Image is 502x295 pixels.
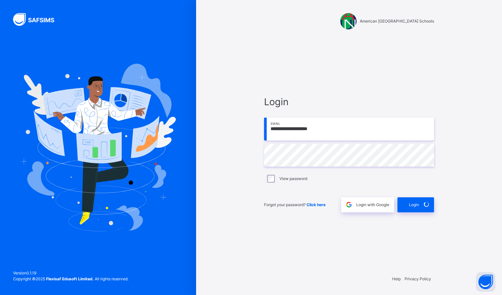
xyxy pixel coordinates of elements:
span: Login with Google [356,202,389,208]
a: Click here [307,202,326,207]
span: Forgot your password? [264,202,326,207]
span: Copyright © 2025 All rights reserved. [13,276,128,281]
img: google.396cfc9801f0270233282035f929180a.svg [345,201,353,208]
label: View password [279,176,307,182]
strong: Flexisaf Edusoft Limited. [46,276,94,281]
a: Privacy Policy [405,276,431,281]
span: Login [409,202,419,208]
a: Help [392,276,401,281]
img: SAFSIMS Logo [13,13,62,26]
img: Hero Image [20,64,176,231]
span: American [GEOGRAPHIC_DATA] Schools [360,18,434,24]
button: Open asap [476,272,495,292]
span: Login [264,95,434,109]
span: Version 0.1.19 [13,270,128,276]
